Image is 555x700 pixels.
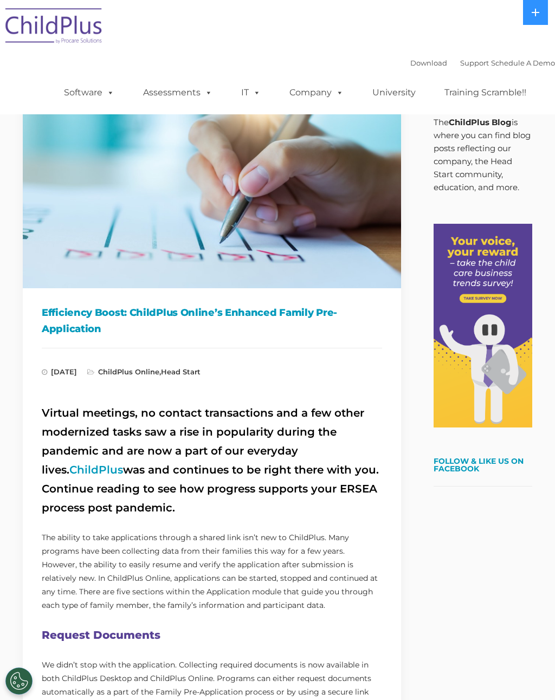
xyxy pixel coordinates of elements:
[434,116,533,194] p: The is where you can find blog posts reflecting our company, the Head Start community, education,...
[5,667,33,695] button: Cookies Settings
[87,367,201,376] span: ,
[42,531,382,612] p: The ability to take applications through a shared link isn’t new to ChildPlus. Many programs have...
[410,59,447,67] a: Download
[98,367,159,376] a: ChildPlus Online
[53,82,125,103] a: Software
[491,59,555,67] a: Schedule A Demo
[434,82,537,103] a: Training Scramble!!
[362,82,427,103] a: University
[42,626,382,645] h2: Request Documents
[132,82,223,103] a: Assessments
[161,367,201,376] a: Head Start
[279,82,354,103] a: Company
[460,59,489,67] a: Support
[410,59,555,67] font: |
[42,304,382,337] h1: Efficiency Boost: ChildPlus Online’s Enhanced Family Pre-Application
[230,82,272,103] a: IT
[449,117,512,127] strong: ChildPlus Blog
[23,76,401,288] img: Efficiency Boost: ChildPlus Online's Enhanced Family Pre-Application Process - Streamlining Appli...
[42,404,382,517] h2: Virtual meetings, no contact transactions and a few other modernized tasks saw a rise in populari...
[42,367,77,376] span: [DATE]
[434,456,524,474] a: Follow & Like Us on Facebook
[69,463,123,476] a: ChildPlus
